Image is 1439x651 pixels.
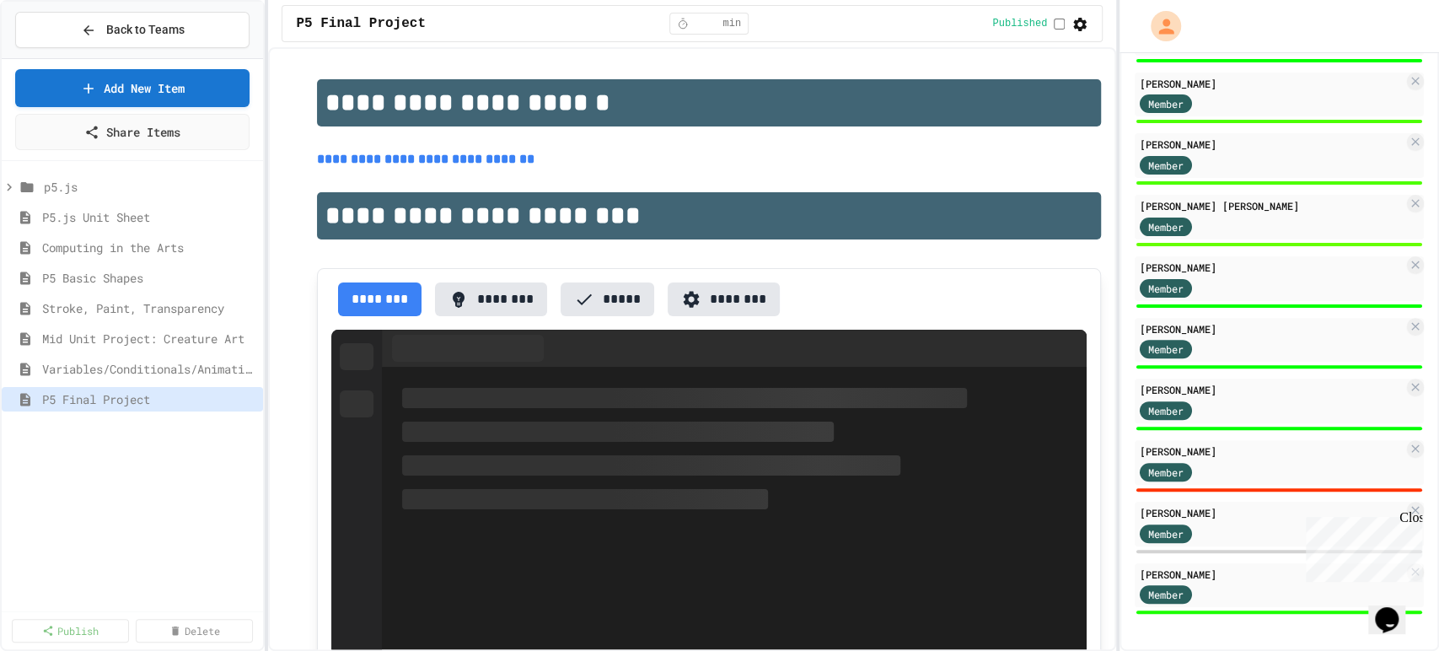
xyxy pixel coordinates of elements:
[1148,158,1184,173] span: Member
[136,619,253,643] a: Delete
[12,619,129,643] a: Publish
[1148,403,1184,418] span: Member
[1140,567,1404,582] div: [PERSON_NAME]
[1133,7,1185,46] div: My Account
[42,208,256,226] span: P5.js Unit Sheet
[1148,281,1184,296] span: Member
[1140,321,1404,336] div: [PERSON_NAME]
[42,360,256,378] span: Variables/Conditionals/Animation
[1140,137,1404,152] div: [PERSON_NAME]
[15,12,250,48] button: Back to Teams
[1148,587,1184,602] span: Member
[1140,444,1404,459] div: [PERSON_NAME]
[1368,584,1422,634] iframe: chat widget
[296,13,426,34] span: P5 Final Project
[106,21,185,39] span: Back to Teams
[42,390,256,408] span: P5 Final Project
[44,178,256,196] span: p5.js
[15,69,250,107] a: Add New Item
[1140,382,1404,397] div: [PERSON_NAME]
[1140,505,1404,520] div: [PERSON_NAME]
[1148,342,1184,357] span: Member
[1148,96,1184,111] span: Member
[1140,76,1404,91] div: [PERSON_NAME]
[42,269,256,287] span: P5 Basic Shapes
[1140,198,1404,213] div: [PERSON_NAME] [PERSON_NAME]
[1140,260,1404,275] div: [PERSON_NAME]
[992,17,1047,30] span: Published
[1148,219,1184,234] span: Member
[992,13,1065,34] div: Content is published and visible to students
[1148,526,1184,541] span: Member
[1148,465,1184,480] span: Member
[7,7,116,107] div: Chat with us now!Close
[15,114,250,150] a: Share Items
[1054,19,1065,30] input: publish toggle
[42,299,256,317] span: Stroke, Paint, Transparency
[42,239,256,256] span: Computing in the Arts
[1299,510,1422,582] iframe: chat widget
[42,330,256,347] span: Mid Unit Project: Creature Art
[722,17,741,30] span: min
